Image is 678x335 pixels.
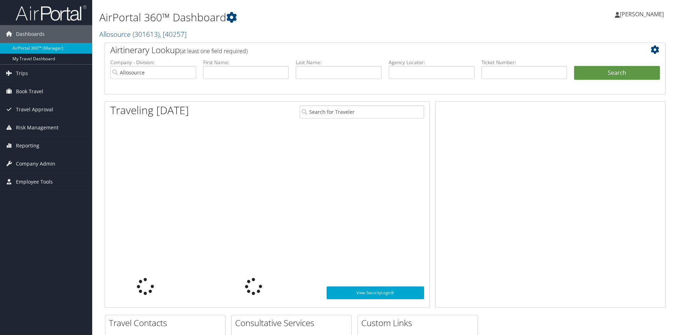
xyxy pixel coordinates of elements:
[16,5,87,21] img: airportal-logo.png
[16,25,45,43] span: Dashboards
[99,10,480,25] h1: AirPortal 360™ Dashboard
[16,65,28,82] span: Trips
[203,59,289,66] label: First Name:
[574,66,660,80] button: Search
[133,29,160,39] span: ( 301613 )
[620,10,664,18] span: [PERSON_NAME]
[180,47,248,55] span: (at least one field required)
[361,317,478,329] h2: Custom Links
[296,59,382,66] label: Last Name:
[615,4,671,25] a: [PERSON_NAME]
[327,286,424,299] a: View SecurityLogic®
[16,83,43,100] span: Book Travel
[99,29,187,39] a: Allosource
[235,317,351,329] h2: Consultative Services
[16,101,53,118] span: Travel Approval
[16,155,55,173] span: Company Admin
[389,59,474,66] label: Agency Locator:
[110,103,189,118] h1: Traveling [DATE]
[16,173,53,191] span: Employee Tools
[300,105,424,118] input: Search for Traveler
[110,44,613,56] h2: Airtinerary Lookup
[16,119,59,136] span: Risk Management
[482,59,567,66] label: Ticket Number:
[109,317,225,329] h2: Travel Contacts
[16,137,39,155] span: Reporting
[160,29,187,39] span: , [ 40257 ]
[110,59,196,66] label: Company - Division:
